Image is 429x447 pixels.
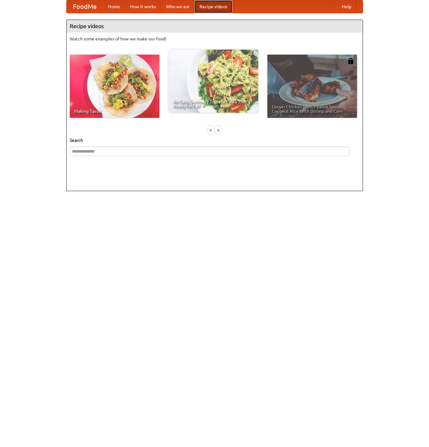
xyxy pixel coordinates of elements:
a: FoodMe [67,0,103,13]
div: « [208,126,214,134]
p: Watch some examples of how we make our food! [70,36,360,42]
a: Home [103,0,125,13]
a: Making Tacos [70,55,159,118]
a: Who we are [161,0,194,13]
span: An Easy, Summery Tomato Pasta That's Ready for Fall [173,100,254,108]
a: Recipe videos [194,0,232,13]
a: An Easy, Summery Tomato Pasta That's Ready for Fall [169,50,258,113]
div: » [215,126,221,134]
a: How it works [125,0,161,13]
span: Making Tacos [74,109,155,113]
h5: Search [70,137,360,143]
h4: Recipe videos [67,20,363,33]
img: 483408.png [348,58,354,64]
a: Help [337,0,356,13]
